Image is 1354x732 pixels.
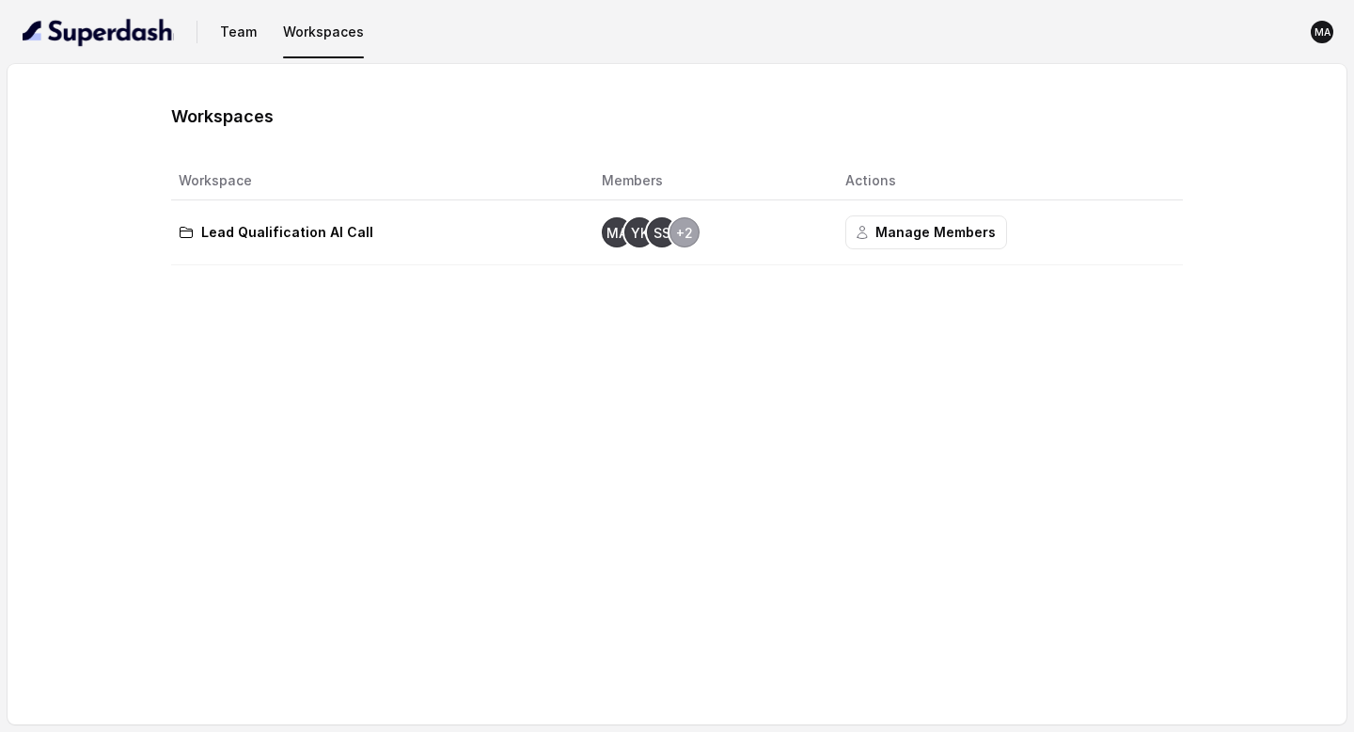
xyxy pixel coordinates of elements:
[1315,26,1331,39] text: MA
[653,226,670,241] text: SS
[201,221,373,244] p: Lead Qualification AI Call
[23,17,174,47] img: light.svg
[276,15,371,49] button: Workspaces
[213,15,264,49] button: Team
[630,226,648,241] text: YK
[606,226,627,241] text: MA
[676,226,693,241] text: +2
[171,102,274,132] h1: Workspaces
[171,162,586,200] th: Workspace
[587,162,831,200] th: Members
[830,162,1182,200] th: Actions
[845,215,1007,249] button: Manage Members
